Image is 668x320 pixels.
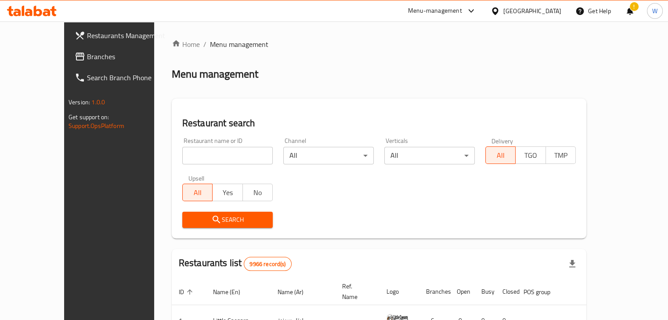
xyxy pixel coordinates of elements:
span: W [652,6,657,16]
a: Home [172,39,200,50]
label: Delivery [491,138,513,144]
span: POS group [524,287,562,297]
a: Search Branch Phone [68,67,176,88]
span: 1.0.0 [91,96,105,108]
th: Busy [474,278,495,305]
input: Search for restaurant name or ID.. [182,147,273,164]
div: All [283,147,374,164]
a: Restaurants Management [68,25,176,46]
div: Menu-management [408,6,462,16]
div: Export file [562,253,583,274]
span: No [246,186,269,199]
th: Branches [419,278,450,305]
button: Search [182,212,273,228]
span: TMP [549,149,572,162]
span: Name (Ar) [278,287,315,297]
span: Version: [69,96,90,108]
button: Yes [212,184,242,201]
span: TGO [519,149,542,162]
label: Upsell [188,175,205,181]
h2: Restaurants list [179,256,292,271]
span: Search [189,214,266,225]
button: No [242,184,273,201]
div: [GEOGRAPHIC_DATA] [503,6,561,16]
span: Menu management [210,39,268,50]
th: Open [450,278,474,305]
div: Total records count [244,257,291,271]
nav: breadcrumb [172,39,586,50]
span: Search Branch Phone [87,72,169,83]
span: ID [179,287,195,297]
h2: Restaurant search [182,117,576,130]
span: All [186,186,209,199]
span: Ref. Name [342,281,369,302]
a: Support.OpsPlatform [69,120,124,132]
button: All [182,184,213,201]
button: TGO [515,146,545,164]
div: All [384,147,475,164]
th: Logo [379,278,419,305]
a: Branches [68,46,176,67]
span: Yes [216,186,239,199]
span: 9966 record(s) [244,260,291,268]
th: Closed [495,278,516,305]
h2: Menu management [172,67,258,81]
span: Branches [87,51,169,62]
span: Get support on: [69,111,109,123]
button: TMP [545,146,576,164]
li: / [203,39,206,50]
span: Restaurants Management [87,30,169,41]
span: Name (En) [213,287,252,297]
button: All [485,146,516,164]
span: All [489,149,512,162]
